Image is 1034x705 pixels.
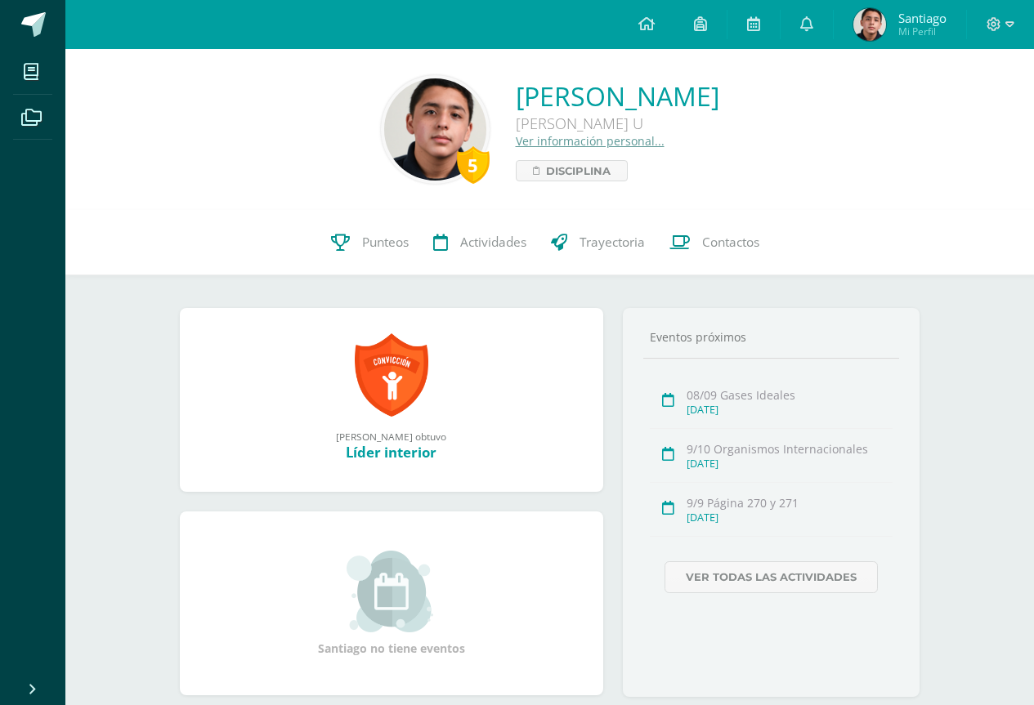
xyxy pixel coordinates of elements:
img: b81a375a2ba29ccfbe84947ecc58dfa2.png [853,8,886,41]
a: Actividades [421,210,539,275]
span: Contactos [702,234,759,251]
div: [PERSON_NAME] U [516,114,719,133]
div: Santiago no tiene eventos [310,551,473,656]
span: Disciplina [546,161,611,181]
a: Ver todas las actividades [665,561,878,593]
span: Actividades [460,234,526,251]
a: Ver información personal... [516,133,665,149]
a: Punteos [319,210,421,275]
div: [PERSON_NAME] obtuvo [196,430,587,443]
a: Trayectoria [539,210,657,275]
a: [PERSON_NAME] [516,78,719,114]
div: [DATE] [687,403,893,417]
span: Trayectoria [580,234,645,251]
div: 9/10 Organismos Internacionales [687,441,893,457]
div: Eventos próximos [643,329,899,345]
span: Punteos [362,234,409,251]
a: Contactos [657,210,772,275]
div: 9/9 Página 270 y 271 [687,495,893,511]
span: Mi Perfil [898,25,947,38]
div: [DATE] [687,457,893,471]
div: 5 [457,146,490,184]
div: 08/09 Gases Ideales [687,387,893,403]
img: c986d1b57b5e37f432c7a0052d830c9c.png [384,78,486,181]
div: Líder interior [196,443,587,462]
img: event_small.png [347,551,436,632]
span: Santiago [898,10,947,26]
a: Disciplina [516,160,628,181]
div: [DATE] [687,511,893,524]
